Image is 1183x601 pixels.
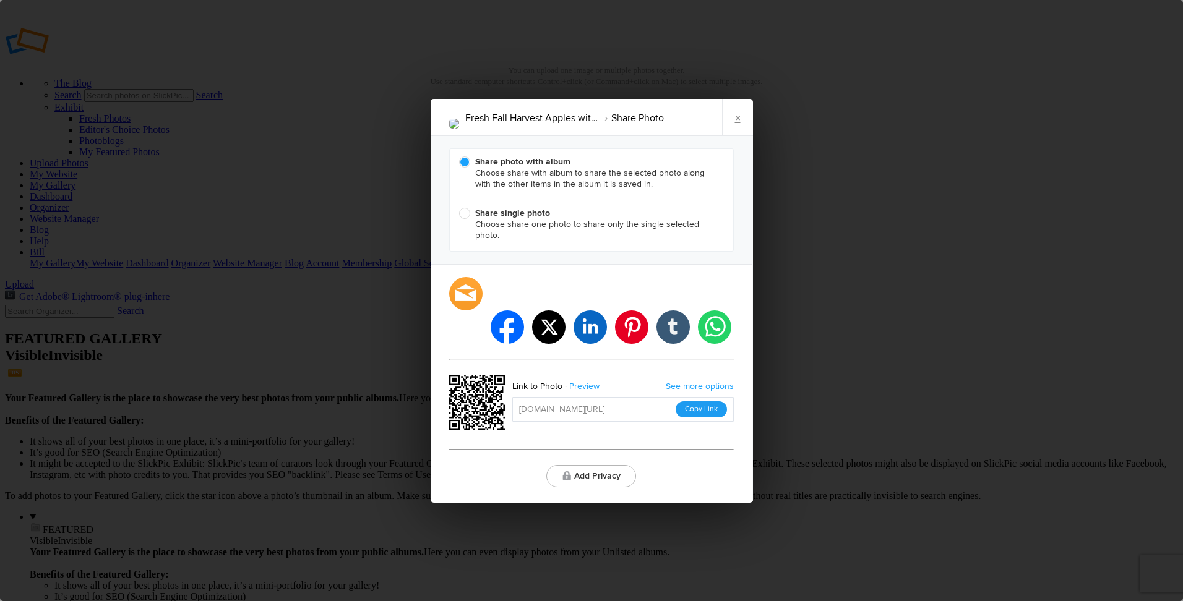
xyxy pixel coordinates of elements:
[598,108,664,129] li: Share Photo
[491,310,524,344] li: facebook
[459,208,718,241] span: Choose share one photo to share only the single selected photo.
[615,310,648,344] li: pinterest
[666,381,734,391] a: See more options
[546,465,636,487] button: Add Privacy
[475,156,570,167] b: Share photo with album
[532,310,566,344] li: twitter
[722,99,753,136] a: ×
[459,156,718,190] span: Choose share with album to share the selected photo along with the other items in the album it is...
[512,378,562,394] div: Link to Photo
[574,310,607,344] li: linkedin
[656,310,690,344] li: tumblr
[676,401,727,417] button: Copy Link
[449,375,509,434] div: https://slickpic.us/18545699MNyY
[475,208,550,218] b: Share single photo
[698,310,731,344] li: whatsapp
[449,119,459,129] img: 2019-10-12_Applesauce_Day-21-Edit-3.jpg
[465,108,598,129] li: Fresh Fall Harvest Apples with Raindrops in [GEOGRAPHIC_DATA], [GEOGRAPHIC_DATA]
[562,378,609,394] a: Preview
